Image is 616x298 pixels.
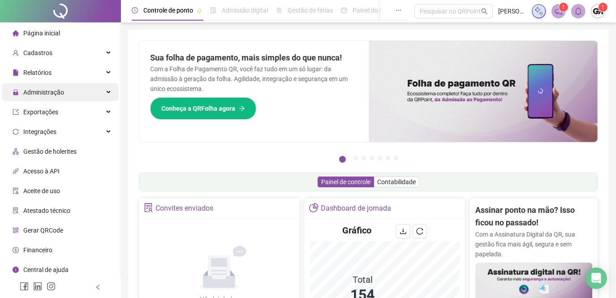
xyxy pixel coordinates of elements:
[386,156,390,160] button: 6
[396,7,402,13] span: ellipsis
[23,49,52,56] span: Cadastros
[23,168,60,175] span: Acesso à API
[144,203,153,212] span: solution
[574,7,582,15] span: bell
[23,30,60,37] span: Página inicial
[377,178,416,186] span: Contabilidade
[222,7,268,14] span: Admissão digital
[321,201,391,216] div: Dashboard de jornada
[370,156,374,160] button: 4
[150,97,256,120] button: Conheça a QRFolha agora
[23,69,52,76] span: Relatórios
[13,148,19,155] span: apartment
[23,266,69,273] span: Central de ajuda
[276,7,282,13] span: sun
[353,7,388,14] span: Painel do DP
[602,4,605,10] span: 1
[599,3,607,12] sup: Atualize o seu contato no menu Meus Dados
[481,8,488,15] span: search
[559,3,568,12] sup: 1
[498,6,526,16] span: [PERSON_NAME]
[155,201,213,216] div: Convites enviados
[197,8,202,13] span: pushpin
[534,6,544,16] img: sparkle-icon.fc2bf0ac1784a2077858766a79e2daf3.svg
[23,187,60,194] span: Aceite de uso
[210,7,216,13] span: file-done
[341,7,347,13] span: dashboard
[475,229,593,259] p: Com a Assinatura Digital da QR, sua gestão fica mais ágil, segura e sem papelada.
[13,227,19,233] span: qrcode
[339,156,346,163] button: 1
[23,246,52,254] span: Financeiro
[13,30,19,36] span: home
[13,89,19,95] span: lock
[13,207,19,214] span: solution
[47,282,56,291] span: instagram
[13,267,19,273] span: info-circle
[342,224,371,237] h4: Gráfico
[475,204,593,229] h2: Assinar ponto na mão? Isso ficou no passado!
[555,7,563,15] span: notification
[23,89,64,96] span: Administração
[13,129,19,135] span: sync
[288,7,333,14] span: Gestão de férias
[23,227,63,234] span: Gerar QRCode
[416,228,423,235] span: reload
[13,168,19,174] span: api
[20,282,29,291] span: facebook
[33,282,42,291] span: linkedin
[132,7,138,13] span: clock-circle
[586,268,607,289] div: Open Intercom Messenger
[150,52,358,64] h2: Sua folha de pagamento, mais simples do que nunca!
[378,156,382,160] button: 5
[369,41,598,142] img: banner%2F8d14a306-6205-4263-8e5b-06e9a85ad873.png
[13,188,19,194] span: audit
[591,4,605,18] img: 67549
[362,156,366,160] button: 3
[13,109,19,115] span: export
[95,284,101,290] span: left
[150,64,358,94] p: Com a Folha de Pagamento QR, você faz tudo em um só lugar: da admissão à geração da folha. Agilid...
[562,4,565,10] span: 1
[13,50,19,56] span: user-add
[161,104,235,113] span: Conheça a QRFolha agora
[239,105,245,112] span: arrow-right
[353,156,358,160] button: 2
[400,228,407,235] span: download
[23,128,56,135] span: Integrações
[143,7,193,14] span: Controle de ponto
[23,207,70,214] span: Atestado técnico
[309,203,319,212] span: pie-chart
[13,247,19,253] span: dollar
[23,108,58,116] span: Exportações
[13,69,19,76] span: file
[321,178,370,186] span: Painel de controle
[394,156,398,160] button: 7
[23,148,77,155] span: Gestão de holerites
